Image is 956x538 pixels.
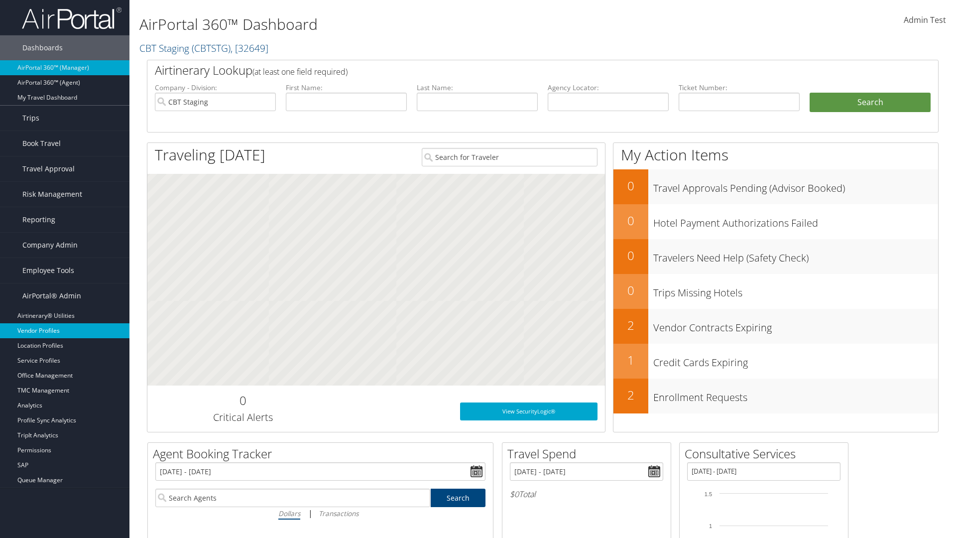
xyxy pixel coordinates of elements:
[155,392,331,409] h2: 0
[155,507,485,520] div: |
[653,351,938,370] h3: Credit Cards Expiring
[22,35,63,60] span: Dashboards
[613,144,938,165] h1: My Action Items
[155,489,430,507] input: Search Agents
[548,83,669,93] label: Agency Locator:
[22,106,39,131] span: Trips
[613,274,938,309] a: 0Trips Missing Hotels
[679,83,800,93] label: Ticket Number:
[904,14,946,25] span: Admin Test
[685,445,848,462] h2: Consultative Services
[286,83,407,93] label: First Name:
[810,93,931,113] button: Search
[22,233,78,258] span: Company Admin
[22,131,61,156] span: Book Travel
[22,6,121,30] img: airportal-logo.png
[653,176,938,195] h3: Travel Approvals Pending (Advisor Booked)
[709,523,712,529] tspan: 1
[252,66,348,77] span: (at least one field required)
[155,410,331,424] h3: Critical Alerts
[22,258,74,283] span: Employee Tools
[613,239,938,274] a: 0Travelers Need Help (Safety Check)
[422,148,597,166] input: Search for Traveler
[613,379,938,413] a: 2Enrollment Requests
[613,317,648,334] h2: 2
[22,182,82,207] span: Risk Management
[613,344,938,379] a: 1Credit Cards Expiring
[653,281,938,300] h3: Trips Missing Hotels
[613,247,648,264] h2: 0
[613,204,938,239] a: 0Hotel Payment Authorizations Failed
[613,282,648,299] h2: 0
[319,509,358,518] i: Transactions
[653,386,938,404] h3: Enrollment Requests
[510,489,519,500] span: $0
[653,316,938,335] h3: Vendor Contracts Expiring
[155,144,265,165] h1: Traveling [DATE]
[904,5,946,36] a: Admin Test
[613,169,938,204] a: 0Travel Approvals Pending (Advisor Booked)
[653,211,938,230] h3: Hotel Payment Authorizations Failed
[155,83,276,93] label: Company - Division:
[431,489,486,507] a: Search
[417,83,538,93] label: Last Name:
[507,445,671,462] h2: Travel Spend
[653,246,938,265] h3: Travelers Need Help (Safety Check)
[231,41,268,55] span: , [ 32649 ]
[139,14,677,35] h1: AirPortal 360™ Dashboard
[139,41,268,55] a: CBT Staging
[613,387,648,403] h2: 2
[460,403,597,420] a: View SecurityLogic®
[613,177,648,194] h2: 0
[613,212,648,229] h2: 0
[153,445,493,462] h2: Agent Booking Tracker
[155,62,865,79] h2: Airtinerary Lookup
[278,509,300,518] i: Dollars
[613,352,648,369] h2: 1
[510,489,663,500] h6: Total
[22,207,55,232] span: Reporting
[22,283,81,308] span: AirPortal® Admin
[22,156,75,181] span: Travel Approval
[613,309,938,344] a: 2Vendor Contracts Expiring
[192,41,231,55] span: ( CBTSTG )
[705,491,712,497] tspan: 1.5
